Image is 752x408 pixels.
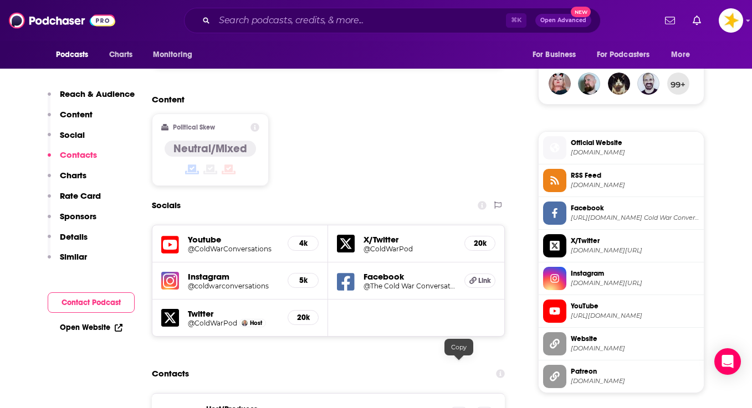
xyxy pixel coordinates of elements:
span: feeds.buzzsprout.com [571,181,699,189]
a: AntMcginley [578,73,600,95]
img: Steve_Blears [637,73,659,95]
span: Patreon [571,366,699,376]
a: Facebook[URL][DOMAIN_NAME] Cold War Conversations Community [543,202,699,225]
span: For Business [533,47,576,63]
a: @ColdWarConversations [188,245,279,253]
a: @ColdWarPod [364,245,456,253]
h5: Youtube [188,234,279,245]
a: Link [464,273,495,288]
button: Reach & Audience [48,89,135,109]
p: Content [60,109,93,120]
button: Details [48,231,88,252]
h5: 20k [474,239,486,248]
button: Content [48,109,93,130]
div: Search podcasts, credits, & more... [184,8,601,33]
button: open menu [590,44,666,65]
div: Copy [444,339,473,355]
span: YouTube [571,301,699,311]
p: Details [60,231,88,242]
button: Charts [48,170,86,190]
span: Official Website [571,138,699,148]
button: open menu [525,44,590,65]
h2: Socials [152,195,181,216]
img: Podchaser - Follow, Share and Rate Podcasts [9,10,115,31]
span: Instagram [571,268,699,278]
img: mgwalter [608,73,630,95]
button: Rate Card [48,190,101,211]
span: X/Twitter [571,236,699,246]
button: open menu [145,44,207,65]
h2: Political Skew [173,123,215,131]
a: @ColdWarPod [188,319,237,327]
span: Link [478,276,491,285]
h5: Twitter [188,308,279,319]
a: X/Twitter[DOMAIN_NAME][URL] [543,234,699,257]
span: https://www.youtube.com/@ColdWarConversations [571,312,699,320]
span: Host [250,319,262,327]
button: Similar [48,251,87,272]
h4: Neutral/Mixed [173,142,247,156]
a: YouTube[URL][DOMAIN_NAME] [543,299,699,323]
h5: 20k [297,313,309,322]
p: Similar [60,251,87,262]
p: Social [60,130,85,140]
button: Social [48,130,85,150]
h2: Content [152,94,497,105]
p: Rate Card [60,190,101,201]
span: Website [571,334,699,344]
span: Podcasts [56,47,89,63]
span: Open Advanced [540,18,586,23]
span: instagram.com/coldwarconversations [571,279,699,287]
span: Monitoring [153,47,192,63]
a: Patreon[DOMAIN_NAME] [543,365,699,388]
span: Logged in as Spreaker_Prime [719,8,743,33]
span: coldwarconversations.com [571,344,699,353]
img: Ian Sanders [242,320,248,326]
a: @coldwarconversations [188,282,279,290]
span: New [571,7,591,17]
button: Open AdvancedNew [535,14,591,27]
h5: Facebook [364,271,456,282]
button: Show profile menu [719,8,743,33]
span: Facebook [571,203,699,213]
span: More [671,47,690,63]
img: User Profile [719,8,743,33]
a: Website[DOMAIN_NAME] [543,332,699,355]
span: ⌘ K [506,13,526,28]
a: RSS Feed[DOMAIN_NAME] [543,169,699,192]
span: Charts [109,47,133,63]
p: Contacts [60,149,97,160]
a: Show notifications dropdown [661,11,679,30]
button: Contact Podcast [48,292,135,313]
a: Instagram[DOMAIN_NAME][URL] [543,267,699,290]
button: Contacts [48,149,97,170]
button: open menu [48,44,103,65]
button: 99+ [667,73,689,95]
h5: X/Twitter [364,234,456,245]
img: iconImage [161,272,179,290]
div: Open Intercom Messenger [714,348,741,375]
a: Official Website[DOMAIN_NAME] [543,136,699,159]
h5: 5k [297,276,309,285]
a: Show notifications dropdown [688,11,705,30]
span: coldwarconversations.com [571,148,699,157]
span: patreon.com [571,377,699,385]
input: Search podcasts, credits, & more... [214,12,506,29]
h5: Instagram [188,271,279,282]
button: Sponsors [48,211,96,231]
p: Reach & Audience [60,89,135,99]
p: Charts [60,170,86,180]
span: twitter.com/ColdWarPod [571,246,699,255]
a: Open Website [60,323,122,332]
h5: 4k [297,239,309,248]
h2: Contacts [152,363,189,384]
span: RSS Feed [571,171,699,180]
button: open menu [663,44,704,65]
